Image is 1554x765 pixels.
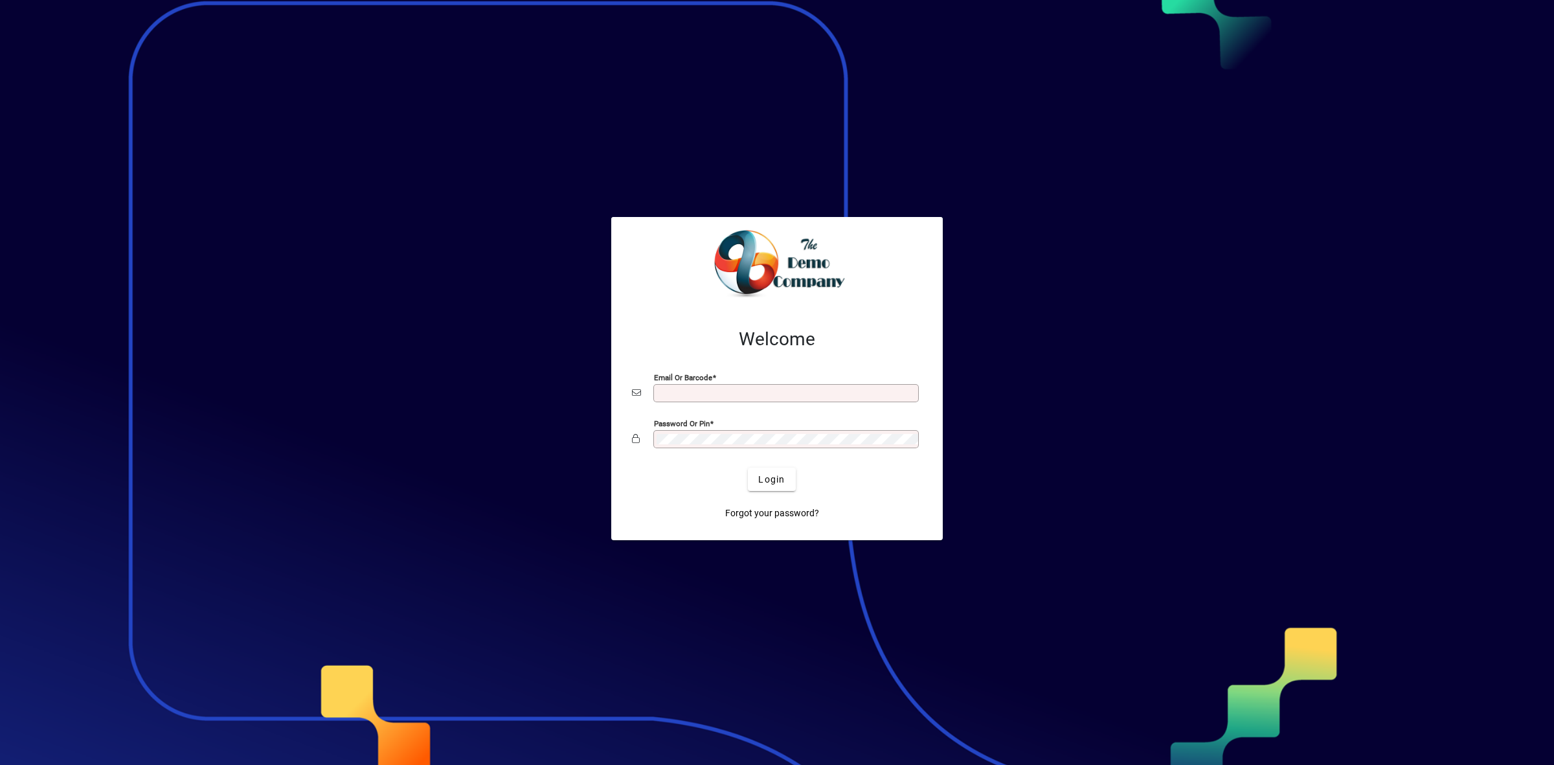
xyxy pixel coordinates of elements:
[632,328,922,350] h2: Welcome
[725,507,819,520] span: Forgot your password?
[654,373,712,382] mat-label: Email or Barcode
[654,419,710,428] mat-label: Password or Pin
[748,468,795,491] button: Login
[758,473,785,486] span: Login
[720,501,824,525] a: Forgot your password?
